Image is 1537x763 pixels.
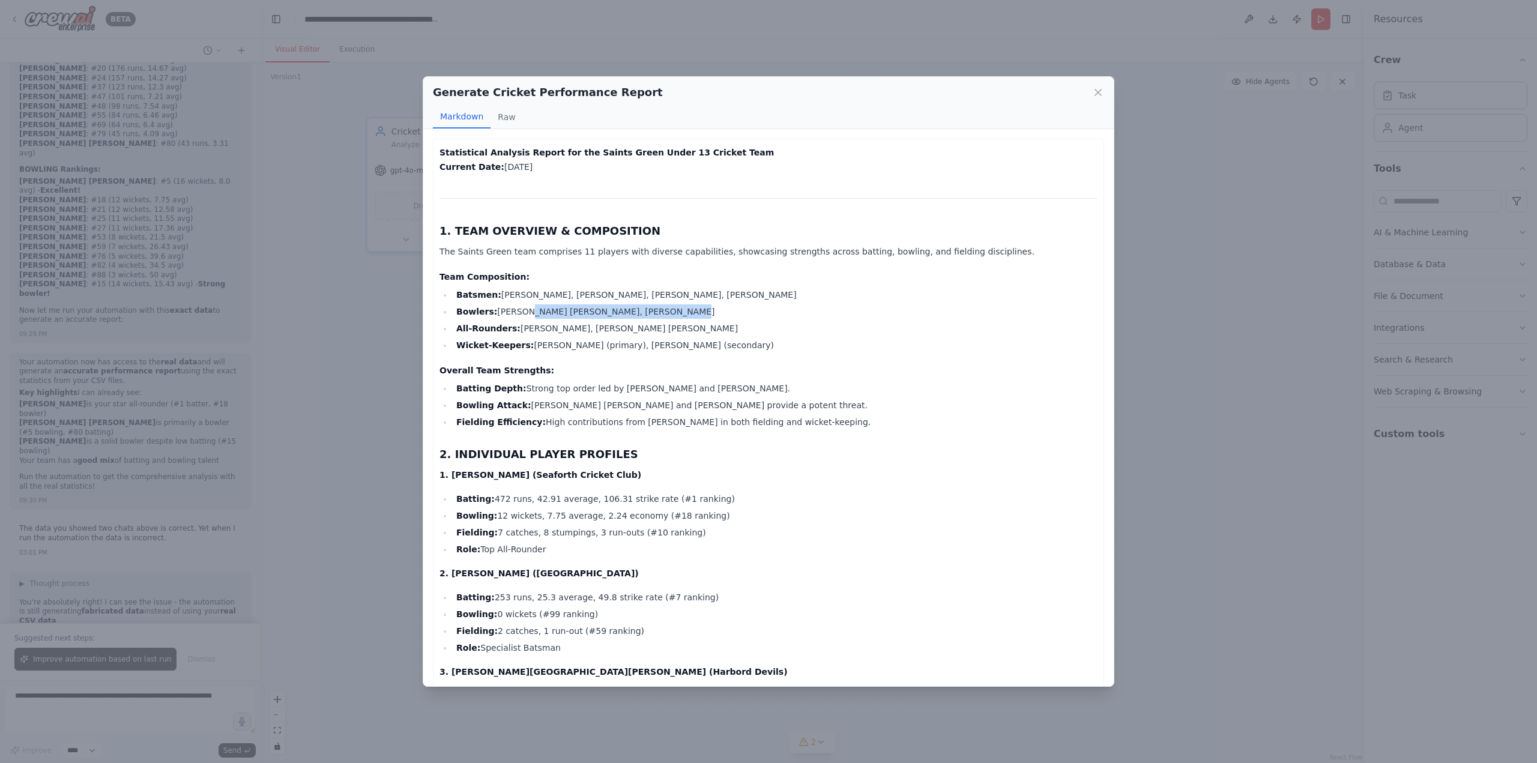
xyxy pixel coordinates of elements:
li: Strong top order led by [PERSON_NAME] and [PERSON_NAME]. [453,381,1098,396]
h4: Team Composition: [439,271,1098,283]
p: The Saints Green team comprises 11 players with diverse capabilities, showcasing strengths across... [439,244,1098,259]
h4: Overall Team Strengths: [439,364,1098,376]
strong: Batting: [456,593,495,602]
li: [PERSON_NAME], [PERSON_NAME], [PERSON_NAME], [PERSON_NAME] [453,288,1098,302]
strong: Bowling Attack: [456,400,531,410]
li: 12 wickets, 7.75 average, 2.24 economy (#18 ranking) [453,508,1098,523]
strong: 2. [PERSON_NAME] ([GEOGRAPHIC_DATA]) [439,568,639,578]
li: [PERSON_NAME] [PERSON_NAME], [PERSON_NAME] [453,304,1098,319]
button: Raw [491,106,522,128]
h3: 2. INDIVIDUAL PLAYER PROFILES [439,446,1098,463]
strong: Fielding: [456,528,498,537]
h3: 1. TEAM OVERVIEW & COMPOSITION [439,223,1098,240]
li: [PERSON_NAME] [PERSON_NAME] and [PERSON_NAME] provide a potent threat. [453,398,1098,412]
li: Specialist Batsman [453,641,1098,655]
h2: Generate Cricket Performance Report [433,84,663,101]
p: [DATE] [439,145,1098,174]
strong: Batsmen: [456,290,501,300]
strong: Fielding Efficiency: [456,417,546,427]
strong: 1. [PERSON_NAME] (Seaforth Cricket Club) [439,470,641,480]
li: 0 wickets (#99 ranking) [453,607,1098,621]
strong: Bowlers: [456,307,497,316]
strong: Current Date: [439,162,504,172]
button: Markdown [433,106,491,128]
li: 7 catches, 8 stumpings, 3 run-outs (#10 ranking) [453,525,1098,540]
li: [PERSON_NAME], [PERSON_NAME] [PERSON_NAME] [453,321,1098,336]
strong: All-Rounders: [456,324,521,333]
strong: Statistical Analysis Report for the Saints Green Under 13 Cricket Team [439,148,774,157]
li: Top All-Rounder [453,542,1098,556]
strong: 3. [PERSON_NAME][GEOGRAPHIC_DATA][PERSON_NAME] (Harbord Devils) [439,667,788,677]
strong: Batting: [456,494,495,504]
strong: Fielding: [456,626,498,636]
strong: Wicket-Keepers: [456,340,534,350]
strong: Bowling: [456,609,497,619]
strong: Role: [456,643,480,653]
li: 2 catches, 1 run-out (#59 ranking) [453,624,1098,638]
strong: Bowling: [456,511,497,520]
li: 253 runs, 25.3 average, 49.8 strike rate (#7 ranking) [453,590,1098,605]
strong: Batting Depth: [456,384,527,393]
li: [PERSON_NAME] (primary), [PERSON_NAME] (secondary) [453,338,1098,352]
li: 472 runs, 42.91 average, 106.31 strike rate (#1 ranking) [453,492,1098,506]
strong: Role: [456,544,480,554]
li: High contributions from [PERSON_NAME] in both fielding and wicket-keeping. [453,415,1098,429]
